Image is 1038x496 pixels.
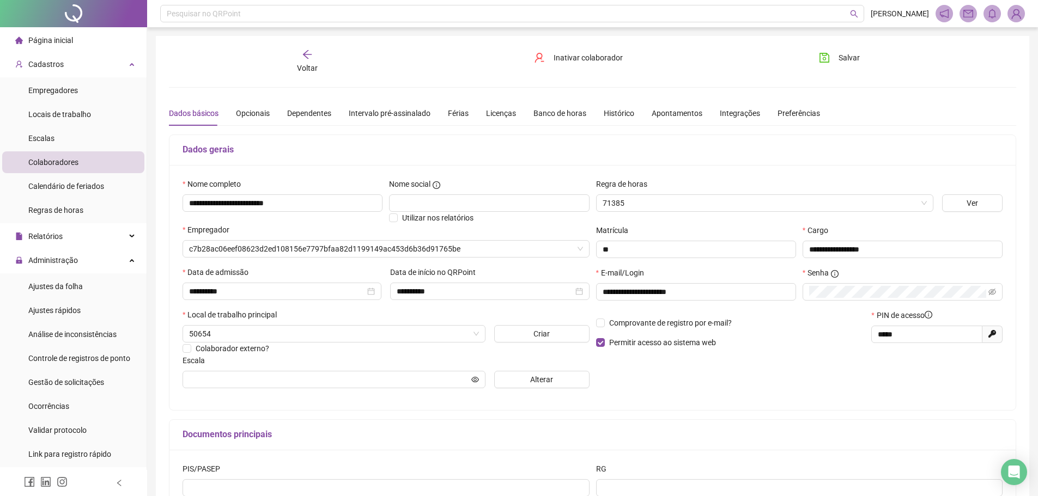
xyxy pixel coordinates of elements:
[494,325,590,342] button: Criar
[15,60,23,68] span: user-add
[486,107,516,119] div: Licenças
[778,107,820,119] div: Preferências
[877,309,932,321] span: PIN de acesso
[389,178,430,190] span: Nome social
[494,371,590,388] button: Alterar
[554,52,623,64] span: Inativar colaborador
[28,256,78,265] span: Administração
[183,309,284,321] label: Local de trabalho principal
[720,107,760,119] div: Integrações
[596,267,651,279] label: E-mail/Login
[28,206,83,215] span: Regras de horas
[839,52,860,64] span: Salvar
[811,49,868,66] button: Salvar
[297,64,318,72] span: Voltar
[28,354,130,363] span: Controle de registros de ponto
[1008,5,1024,22] img: 86506
[28,36,73,45] span: Página inicial
[939,9,949,19] span: notification
[28,134,54,143] span: Escalas
[236,107,270,119] div: Opcionais
[871,8,929,20] span: [PERSON_NAME]
[349,107,430,119] div: Intervalo pré-assinalado
[183,354,212,366] label: Escala
[28,306,81,315] span: Ajustes rápidos
[189,326,479,342] span: 50654
[967,197,978,209] span: Ver
[28,60,64,69] span: Cadastros
[819,52,830,63] span: save
[28,182,104,191] span: Calendário de feriados
[28,330,117,339] span: Análise de inconsistências
[28,450,111,458] span: Link para registro rápido
[530,373,553,385] span: Alterar
[603,195,927,211] span: 71385
[28,232,63,241] span: Relatórios
[183,224,236,236] label: Empregador
[534,52,545,63] span: user-delete
[183,266,256,278] label: Data de admissão
[15,36,23,44] span: home
[808,267,829,279] span: Senha
[831,270,839,278] span: info-circle
[183,463,227,475] label: PIS/PASEP
[28,282,83,291] span: Ajustes da folha
[183,143,1003,156] h5: Dados gerais
[196,344,269,353] span: Colaborador externo?
[942,194,1003,212] button: Ver
[28,158,78,167] span: Colaboradores
[596,463,614,475] label: RG
[652,107,702,119] div: Apontamentos
[448,107,469,119] div: Férias
[28,110,91,119] span: Locais de trabalho
[302,49,313,60] span: arrow-left
[925,311,932,319] span: info-circle
[28,378,104,387] span: Gestão de solicitações
[596,224,635,236] label: Matrícula
[433,181,440,189] span: info-circle
[803,224,835,236] label: Cargo
[533,107,586,119] div: Banco de horas
[850,10,858,18] span: search
[471,376,479,383] span: eye
[57,476,68,487] span: instagram
[963,9,973,19] span: mail
[390,266,483,278] label: Data de início no QRPoint
[988,288,996,296] span: eye-invisible
[987,9,997,19] span: bell
[287,107,331,119] div: Dependentes
[169,107,218,119] div: Dados básicos
[15,256,23,264] span: lock
[28,402,69,411] span: Ocorrências
[609,319,732,327] span: Comprovante de registro por e-mail?
[189,241,583,257] span: c7b28ac06eef08623d2ed108156e7797bfaa82d1199149ac453d6b36d91765be
[28,86,78,95] span: Empregadores
[533,328,550,340] span: Criar
[604,107,634,119] div: Histórico
[183,428,1003,441] h5: Documentos principais
[15,232,23,240] span: file
[28,426,87,434] span: Validar protocolo
[526,49,631,66] button: Inativar colaborador
[116,479,123,487] span: left
[24,476,35,487] span: facebook
[40,476,51,487] span: linkedin
[609,338,716,347] span: Permitir acesso ao sistema web
[402,213,474,222] span: Utilizar nos relatórios
[183,178,248,190] label: Nome completo
[596,178,654,190] label: Regra de horas
[1001,459,1027,485] div: Open Intercom Messenger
